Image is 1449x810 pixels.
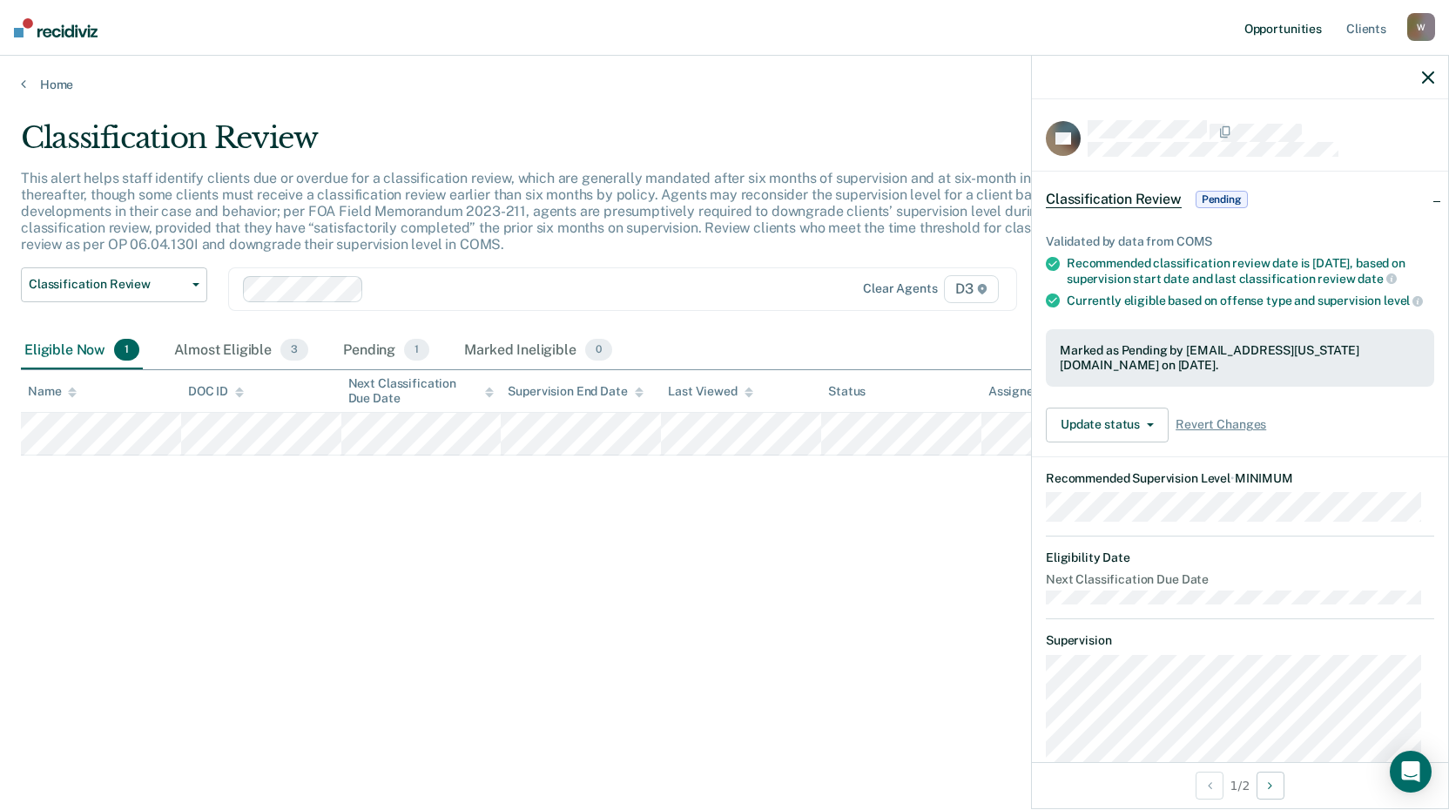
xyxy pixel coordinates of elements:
div: Classification Review [21,120,1108,170]
div: Recommended classification review date is [DATE], based on supervision start date and last classi... [1067,256,1434,286]
p: This alert helps staff identify clients due or overdue for a classification review, which are gen... [21,170,1088,253]
div: Almost Eligible [171,332,312,370]
span: date [1358,272,1396,286]
div: Assigned to [988,384,1070,399]
a: Home [21,77,1428,92]
span: Revert Changes [1176,417,1266,432]
button: Next Opportunity [1257,772,1284,800]
button: Previous Opportunity [1196,772,1223,800]
div: Classification ReviewPending [1032,172,1448,227]
div: Marked Ineligible [461,332,616,370]
span: 0 [585,339,612,361]
div: Status [828,384,866,399]
div: Next Classification Due Date [348,376,495,406]
span: • [1230,471,1235,485]
span: Pending [1196,191,1248,208]
dt: Next Classification Due Date [1046,572,1434,587]
div: Currently eligible based on offense type and supervision [1067,293,1434,308]
div: W [1407,13,1435,41]
div: Name [28,384,77,399]
span: level [1384,294,1423,307]
div: Pending [340,332,433,370]
div: Open Intercom Messenger [1390,751,1432,793]
dt: Eligibility Date [1046,550,1434,565]
div: Validated by data from COMS [1046,234,1434,249]
div: Supervision End Date [508,384,643,399]
div: DOC ID [188,384,244,399]
div: Last Viewed [668,384,752,399]
span: D3 [944,275,999,303]
span: 3 [280,339,308,361]
div: 1 / 2 [1032,762,1448,808]
dt: Recommended Supervision Level MINIMUM [1046,471,1434,486]
span: 1 [114,339,139,361]
img: Recidiviz [14,18,98,37]
span: Classification Review [29,277,185,292]
dt: Supervision [1046,633,1434,648]
div: Clear agents [863,281,937,296]
div: Eligible Now [21,332,143,370]
button: Update status [1046,408,1169,442]
div: Marked as Pending by [EMAIL_ADDRESS][US_STATE][DOMAIN_NAME] on [DATE]. [1060,343,1420,373]
span: 1 [404,339,429,361]
span: Classification Review [1046,191,1182,208]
